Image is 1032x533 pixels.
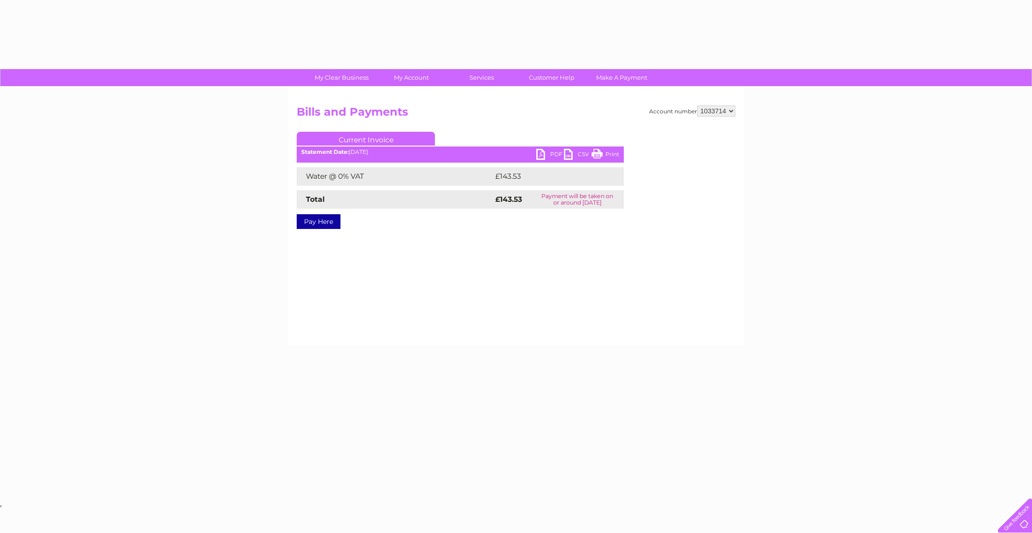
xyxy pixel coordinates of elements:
[297,132,435,146] a: Current Invoice
[592,149,619,162] a: Print
[301,148,349,155] b: Statement Date:
[649,105,735,117] div: Account number
[297,105,735,123] h2: Bills and Payments
[297,149,624,155] div: [DATE]
[493,167,607,186] td: £143.53
[297,214,340,229] a: Pay Here
[584,69,660,86] a: Make A Payment
[536,149,564,162] a: PDF
[304,69,380,86] a: My Clear Business
[444,69,520,86] a: Services
[306,195,325,204] strong: Total
[297,167,493,186] td: Water @ 0% VAT
[495,195,522,204] strong: £143.53
[531,190,624,209] td: Payment will be taken on or around [DATE]
[514,69,590,86] a: Customer Help
[564,149,592,162] a: CSV
[374,69,450,86] a: My Account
